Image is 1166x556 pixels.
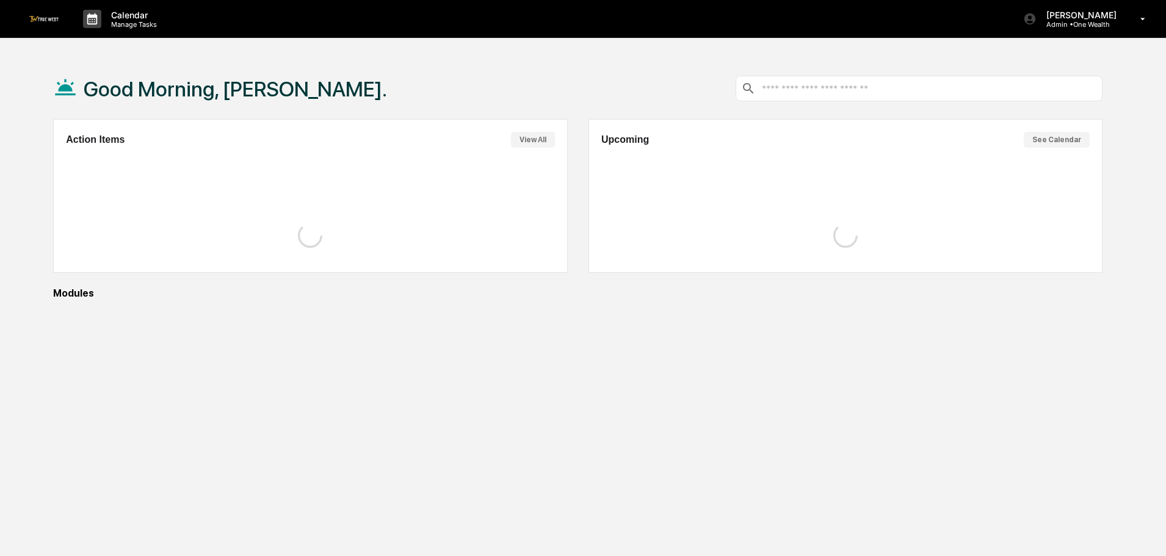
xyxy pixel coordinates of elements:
[1037,20,1123,29] p: Admin • One Wealth
[53,287,1103,299] div: Modules
[511,132,555,148] button: View All
[601,134,649,145] h2: Upcoming
[66,134,125,145] h2: Action Items
[1024,132,1090,148] button: See Calendar
[29,16,59,21] img: logo
[84,77,387,101] h1: Good Morning, [PERSON_NAME].
[101,10,163,20] p: Calendar
[1037,10,1123,20] p: [PERSON_NAME]
[101,20,163,29] p: Manage Tasks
